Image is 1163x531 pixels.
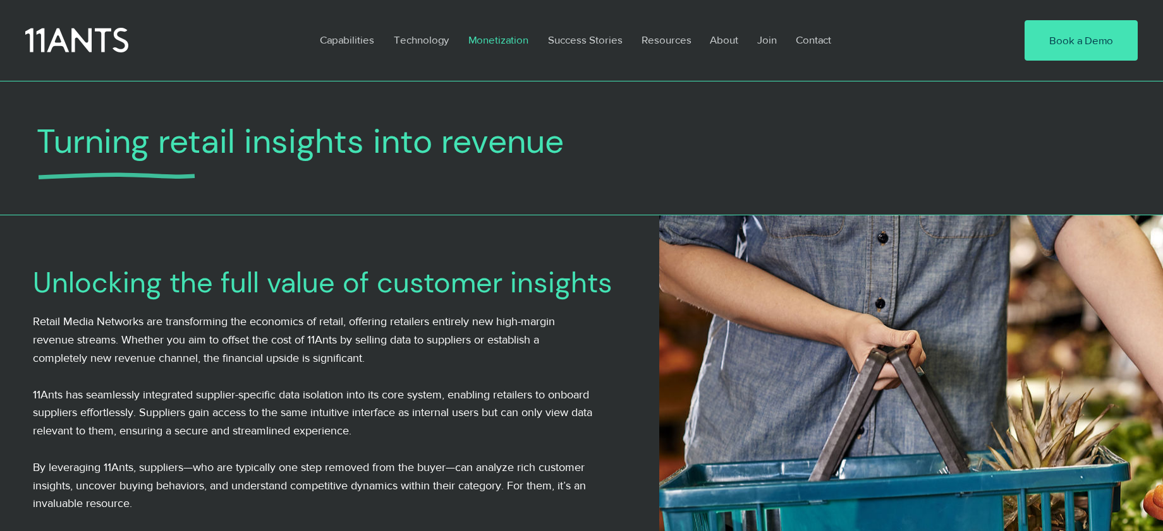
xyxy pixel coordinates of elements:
[462,25,535,54] p: Monetization
[748,25,786,54] a: Join
[33,388,592,438] span: 11Ants has seamlessly integrated supplier-specific data isolation into its core system, enabling ...
[314,25,381,54] p: Capabilities
[33,315,555,364] span: Retail Media Networks are transforming the economics of retail, offering retailers entirely new h...
[700,25,748,54] a: About
[542,25,629,54] p: Success Stories
[632,25,700,54] a: Resources
[310,25,986,54] nav: Site
[37,119,564,163] span: Turning retail insights into revenue
[751,25,783,54] p: Join
[387,25,455,54] p: Technology
[384,25,459,54] a: Technology
[786,25,842,54] a: Contact
[789,25,837,54] p: Contact
[635,25,698,54] p: Resources
[539,25,632,54] a: Success Stories
[33,264,612,301] span: Unlocking the full value of customer insights
[310,25,384,54] a: Capabilities
[703,25,745,54] p: About
[1049,33,1113,48] span: Book a Demo
[1025,20,1138,61] a: Book a Demo
[459,25,539,54] a: Monetization
[33,461,586,510] span: By leveraging 11Ants, suppliers—who are typically one step removed from the buyer—can analyze ric...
